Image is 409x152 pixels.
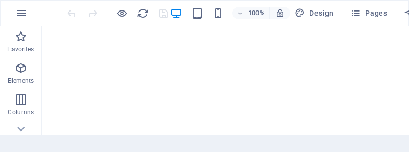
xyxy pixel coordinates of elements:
h6: 100% [248,7,265,19]
p: Favorites [7,45,34,53]
i: On resize automatically adjust zoom level to fit chosen device. [275,8,285,18]
button: 100% [232,7,270,19]
button: Click here to leave preview mode and continue editing [115,7,128,19]
button: reload [136,7,149,19]
span: Design [295,8,334,18]
span: Pages [350,8,387,18]
i: Reload page [137,7,149,19]
button: Pages [346,5,391,21]
button: Design [290,5,338,21]
p: Elements [8,77,34,85]
div: Design (Ctrl+Alt+Y) [290,5,338,21]
p: Columns [8,108,34,116]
